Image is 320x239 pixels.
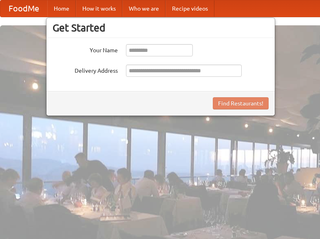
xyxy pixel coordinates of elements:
[0,0,47,17] a: FoodMe
[53,22,269,34] h3: Get Started
[166,0,214,17] a: Recipe videos
[53,65,118,75] label: Delivery Address
[47,0,76,17] a: Home
[53,44,118,54] label: Your Name
[122,0,166,17] a: Who we are
[213,97,269,109] button: Find Restaurants!
[76,0,122,17] a: How it works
